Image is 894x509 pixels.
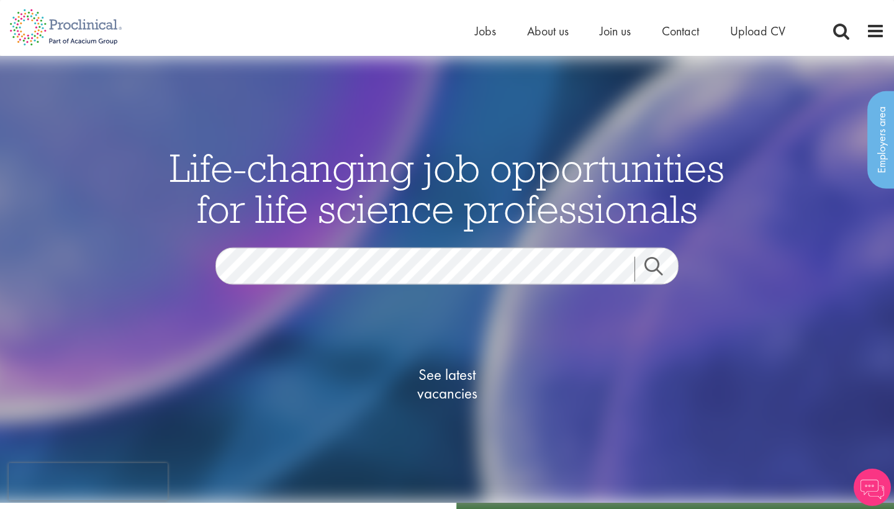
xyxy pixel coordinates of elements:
img: Chatbot [854,469,891,506]
a: Upload CV [730,23,785,39]
a: See latestvacancies [385,316,509,453]
a: Jobs [475,23,496,39]
iframe: reCAPTCHA [9,463,168,500]
span: See latest vacancies [385,366,509,403]
a: Join us [600,23,631,39]
a: Job search submit button [634,257,688,282]
span: Life-changing job opportunities for life science professionals [169,143,725,233]
a: Contact [662,23,699,39]
a: About us [527,23,569,39]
